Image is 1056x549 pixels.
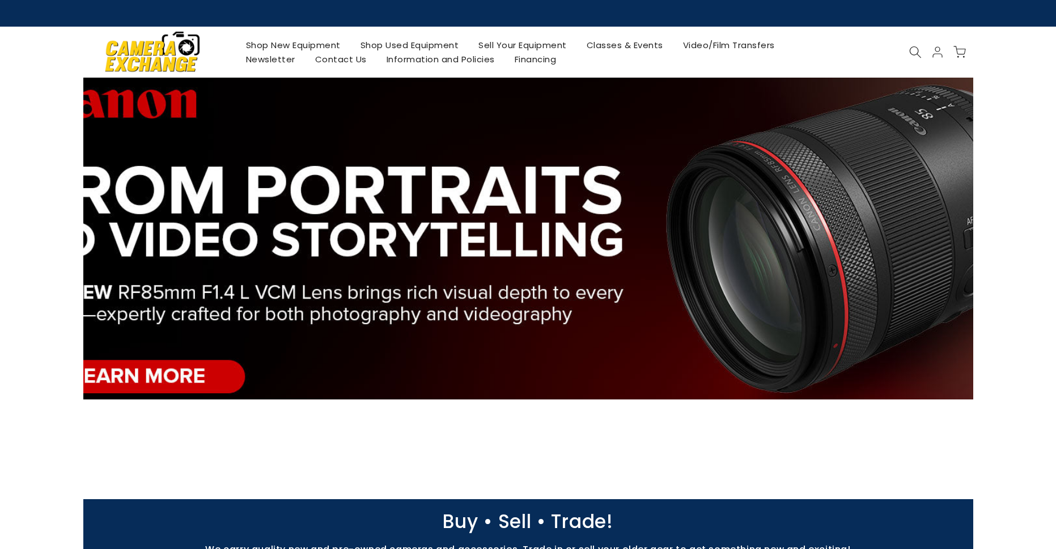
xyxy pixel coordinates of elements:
a: Information and Policies [376,52,504,66]
a: Financing [504,52,566,66]
p: Buy • Sell • Trade! [78,516,979,527]
a: Contact Us [305,52,376,66]
a: Newsletter [236,52,305,66]
a: Shop New Equipment [236,38,350,52]
a: Shop Used Equipment [350,38,469,52]
a: Classes & Events [576,38,673,52]
a: Sell Your Equipment [469,38,577,52]
a: Video/Film Transfers [673,38,784,52]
